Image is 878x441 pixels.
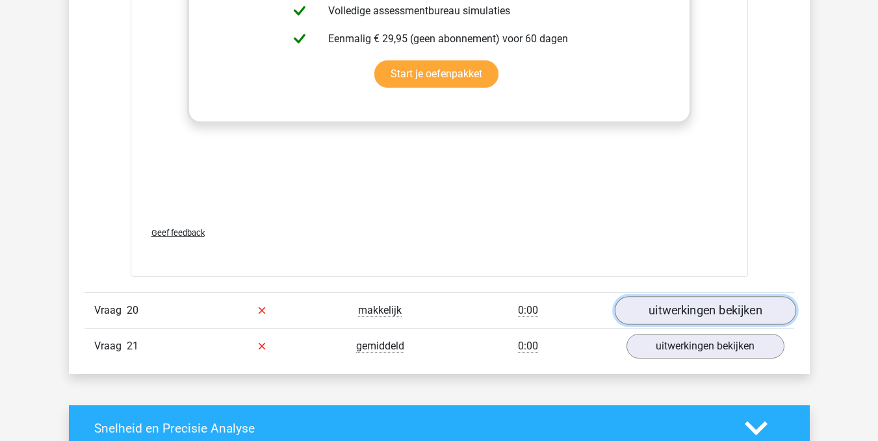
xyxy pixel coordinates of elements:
[518,340,538,353] span: 0:00
[626,334,784,359] a: uitwerkingen bekijken
[127,304,138,316] span: 20
[358,304,402,317] span: makkelijk
[374,60,498,88] a: Start je oefenpakket
[151,228,205,238] span: Geef feedback
[127,340,138,352] span: 21
[94,303,127,318] span: Vraag
[94,421,725,436] h4: Snelheid en Precisie Analyse
[518,304,538,317] span: 0:00
[94,338,127,354] span: Vraag
[356,340,404,353] span: gemiddeld
[614,296,795,325] a: uitwerkingen bekijken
